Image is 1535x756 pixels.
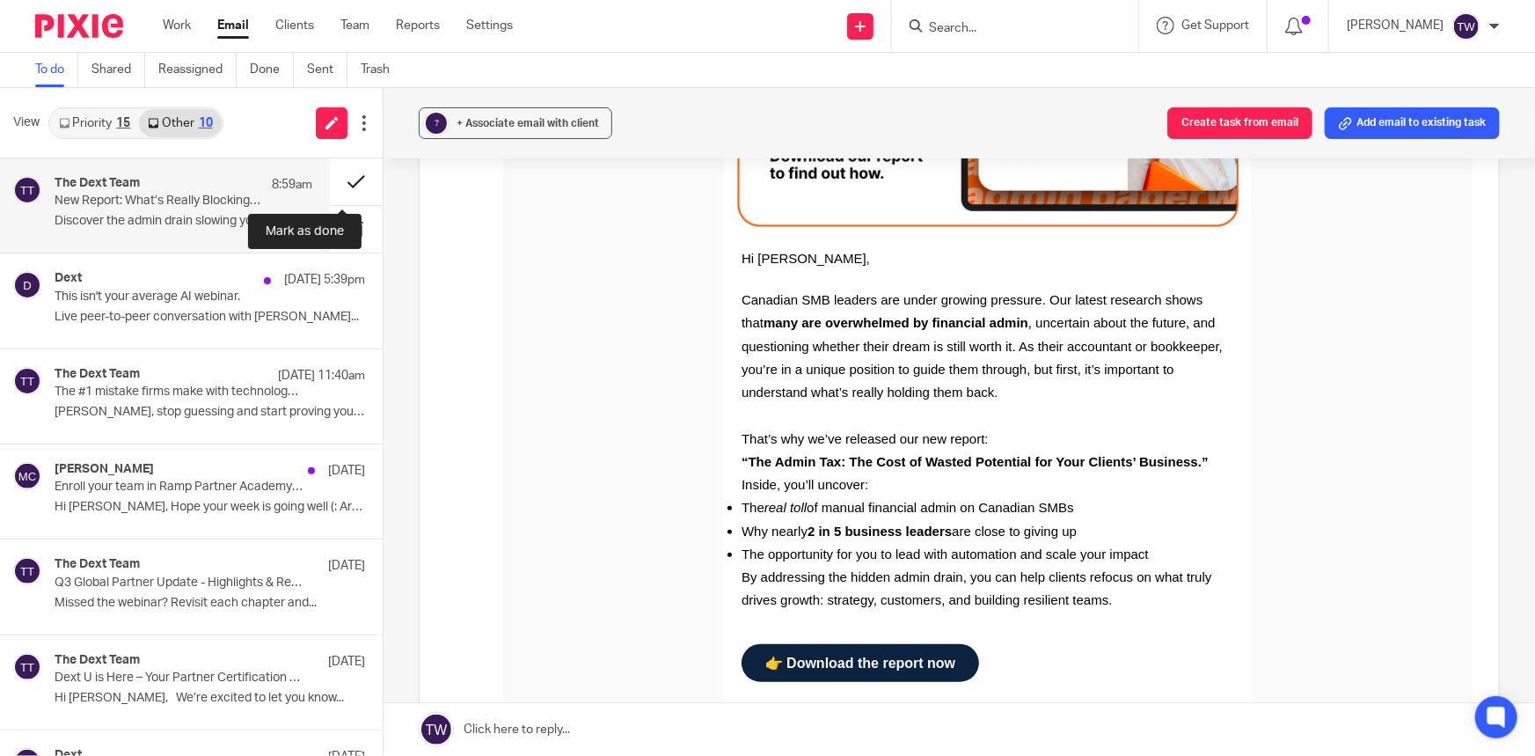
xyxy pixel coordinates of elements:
[199,117,213,129] div: 10
[13,557,41,585] img: svg%3E
[238,522,705,537] strong: “The Admin Tax: The Cost of Wasted Potential for Your Clients’ Business.”
[466,17,513,34] a: Settings
[361,53,403,87] a: Trash
[238,712,476,750] a: 👉 Download the report now
[163,17,191,34] a: Work
[307,53,347,87] a: Sent
[55,405,365,420] p: [PERSON_NAME], stop guessing and start proving your tech...
[35,53,78,87] a: To do
[55,290,303,305] p: This isn't your average AI webinar.
[13,367,41,395] img: svg%3E
[50,109,139,137] a: Priority15
[13,176,41,204] img: svg%3E
[457,118,599,128] span: + Associate email with client
[55,310,365,325] p: Live peer-to-peer conversation with [PERSON_NAME]...
[1452,12,1480,40] img: svg%3E
[238,495,731,542] p: That’s why we’ve released our new report:
[55,691,365,706] p: Hi [PERSON_NAME], We’re excited to let you know...
[238,356,731,472] p: Canadian SMB leaders are under growing pressure. Our latest research shows that , uncertain about...
[419,107,612,139] button: ? + Associate email with client
[116,117,130,129] div: 15
[250,53,294,87] a: Done
[1167,107,1312,139] button: Create task from email
[1181,19,1249,32] span: Get Support
[1325,107,1500,139] button: Add email to existing task
[238,634,731,680] p: By addressing the hidden admin drain, you can help clients refocus on what truly drives growth: s...
[13,462,41,490] img: svg%3E
[55,596,365,611] p: Missed the webinar? Revisit each chapter and...
[284,271,365,289] p: [DATE] 5:39pm
[278,367,365,385] p: [DATE] 11:40am
[35,14,123,38] img: Pixie
[221,18,749,308] img: EMAIL (2)
[328,462,365,480] p: [DATE]
[261,568,303,583] em: real toll
[55,462,154,477] h4: [PERSON_NAME]
[55,385,303,400] p: The #1 mistake firms make with technology - [DATE] at 1:00PM EST
[238,564,731,587] p: The of manual financial admin on Canadian SMBs
[1347,17,1444,34] p: [PERSON_NAME]
[158,53,237,87] a: Reassigned
[275,17,314,34] a: Clients
[238,541,731,564] p: Inside, you’ll uncover:
[238,319,367,334] span: Hi [PERSON_NAME],
[13,653,41,681] img: svg%3E
[55,271,82,286] h4: Dext
[217,17,249,34] a: Email
[304,591,449,606] strong: 2 in 5 business leaders
[55,653,140,668] h4: The Dext Team
[55,500,365,515] p: Hi [PERSON_NAME], Hope your week is going well (: Are...
[55,214,312,229] p: Discover the admin drain slowing your clients...
[55,576,303,591] p: Q3 Global Partner Update - Highlights & Resources
[328,653,365,671] p: [DATE]
[55,480,303,495] p: Enroll your team in Ramp Partner Academy (+ CPEs!)
[426,113,447,134] div: ?
[238,588,731,611] p: Why nearly are close to giving up
[927,21,1085,37] input: Search
[13,114,40,132] span: View
[396,17,440,34] a: Reports
[55,367,140,382] h4: The Dext Team
[238,611,731,634] p: The opportunity for you to lead with automation and scale your impact
[13,271,41,299] img: svg%3E
[55,194,261,209] p: New Report: What’s Really Blocking SMB Growth in [DATE]
[340,17,369,34] a: Team
[55,176,140,191] h4: The Dext Team
[260,383,525,398] span: many are overwhelmed by financial admin
[328,557,365,575] p: [DATE]
[55,557,140,572] h4: The Dext Team
[55,671,303,686] p: Dext U is Here – Your Partner Certification Awaits!
[262,723,452,738] strong: 👉 Download the report now
[91,53,145,87] a: Shared
[272,176,312,194] p: 8:59am
[139,109,221,137] a: Other10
